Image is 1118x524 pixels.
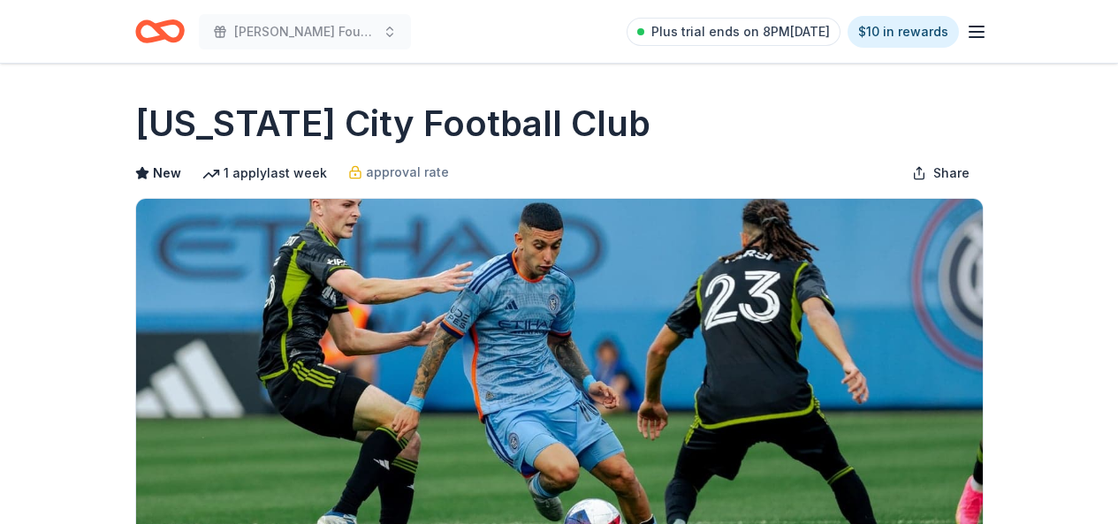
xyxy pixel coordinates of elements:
[933,163,970,184] span: Share
[898,156,984,191] button: Share
[651,21,830,42] span: Plus trial ends on 8PM[DATE]
[153,163,181,184] span: New
[135,99,650,148] h1: [US_STATE] City Football Club
[366,162,449,183] span: approval rate
[199,14,411,49] button: [PERSON_NAME] Foundation Annual Benefit
[202,163,327,184] div: 1 apply last week
[848,16,959,48] a: $10 in rewards
[627,18,840,46] a: Plus trial ends on 8PM[DATE]
[348,162,449,183] a: approval rate
[234,21,376,42] span: [PERSON_NAME] Foundation Annual Benefit
[135,11,185,52] a: Home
